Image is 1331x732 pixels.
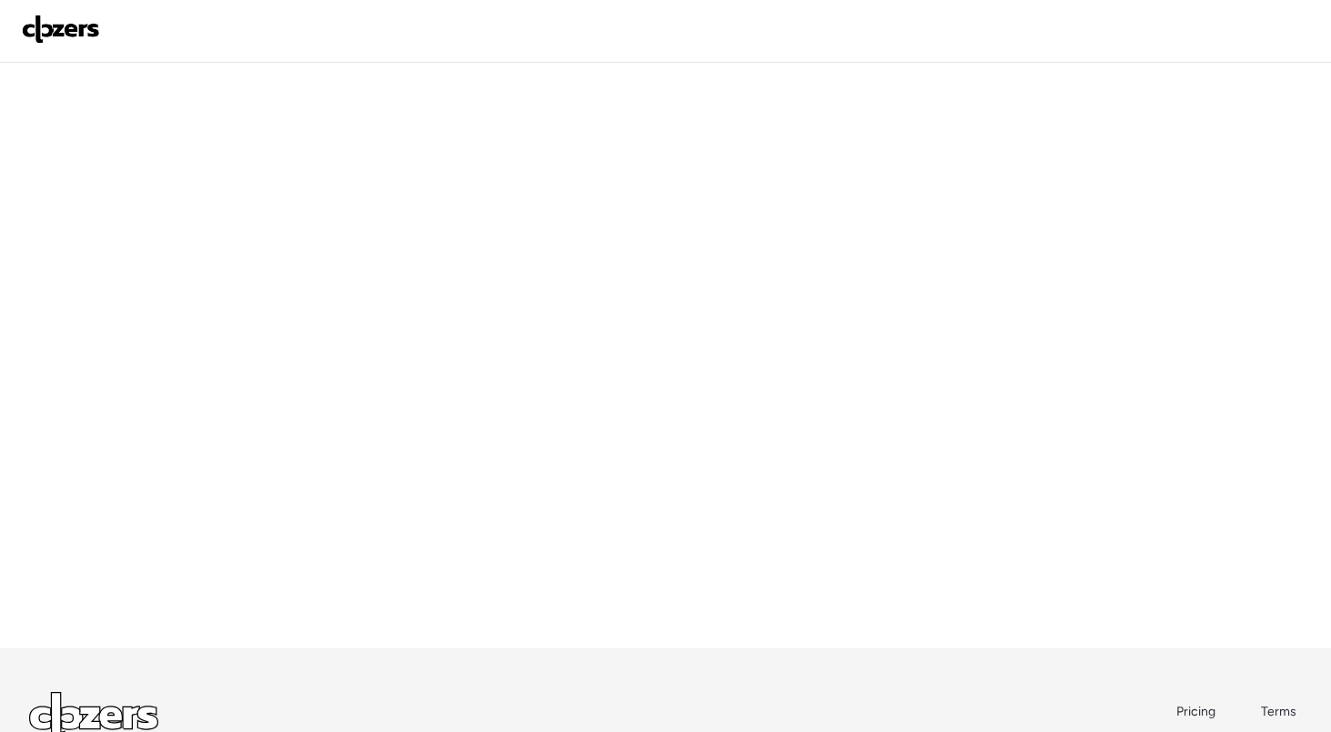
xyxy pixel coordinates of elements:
[1261,704,1296,719] span: Terms
[22,15,100,44] img: Logo
[1261,703,1302,721] a: Terms
[1176,703,1217,721] a: Pricing
[1176,704,1215,719] span: Pricing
